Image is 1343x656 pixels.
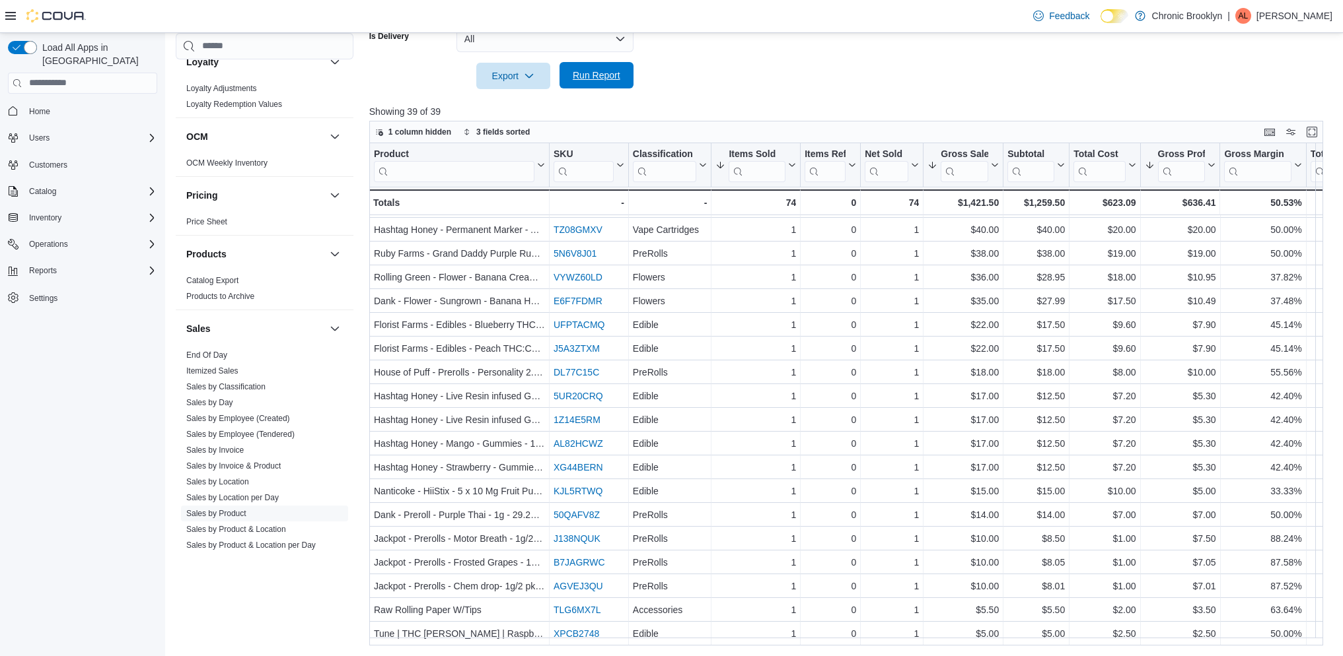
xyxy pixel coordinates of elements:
div: $9.60 [1073,341,1136,356]
button: Inventory [3,209,163,227]
button: Customers [3,155,163,174]
p: Showing 39 of 39 [369,105,1332,118]
div: 0 [805,222,856,238]
div: $17.00 [927,436,999,451]
div: Gross Profit [1157,148,1205,160]
div: 1 [715,436,796,451]
div: 1 [715,222,796,238]
a: Sales by Invoice [186,445,244,455]
div: $22.00 [927,341,999,356]
div: 0 [805,246,856,261]
a: AGVEJ3QU [554,581,603,591]
button: Pricing [186,189,324,202]
div: $18.00 [1007,364,1065,380]
div: 37.82% [1224,269,1301,285]
div: Dank - Flower - Sungrown - Banana Haze - 3.5g - 30.60% THC - Sativa [374,293,545,309]
div: 42.40% [1224,388,1301,404]
button: Export [476,63,550,89]
div: $7.20 [1073,459,1136,475]
a: Home [24,104,55,119]
div: 0 [805,317,856,333]
div: $7.20 [1073,412,1136,428]
button: OCM [327,129,343,145]
a: B7JAGRWC [554,557,605,568]
div: 1 [715,507,796,523]
a: Loyalty Redemption Values [186,100,282,109]
span: End Of Day [186,350,227,360]
div: $5.00 [1144,483,1216,499]
button: Loyalty [327,54,343,70]
div: Product [374,148,534,160]
div: Edible [633,459,708,475]
div: $27.99 [1007,293,1065,309]
div: 0 [805,483,856,499]
input: Dark Mode [1101,9,1128,23]
div: SKU [554,148,614,160]
div: $19.00 [1073,246,1136,261]
div: 1 [865,436,919,451]
div: $19.00 [1144,246,1216,261]
div: Sales [176,347,353,574]
div: Edible [633,317,708,333]
button: Loyalty [186,55,324,69]
a: Sales by Employee (Tendered) [186,430,295,439]
div: Products [176,273,353,310]
div: $38.00 [1007,246,1065,261]
span: Sales by Location per Day [186,492,279,503]
button: SKU [554,148,624,181]
button: Product [374,148,545,181]
a: AL82HCWZ [554,438,603,449]
div: $35.00 [927,293,999,309]
div: $10.95 [1144,269,1216,285]
div: Classification [633,148,697,181]
span: Operations [29,239,68,249]
div: 1 [865,246,919,261]
div: Florist Farms - Edibles - Blueberry THC:CBN Gummy, 10mg, 10ct. pkg [374,317,545,333]
div: $7.20 [1073,388,1136,404]
div: Gross Margin [1224,148,1291,160]
button: Sales [327,321,343,337]
div: $10.00 [1144,364,1216,380]
a: Sales by Product & Location per Day [186,541,316,550]
h3: Sales [186,322,211,335]
div: Gross Sales [941,148,988,181]
div: Hashtag Honey - Live Resin infused Gummies - Grape - 100mg/10mg - Indica [374,388,545,404]
div: Edible [633,483,708,499]
div: $20.00 [1073,222,1136,238]
a: TZ08GMXV [554,224,602,235]
div: OCM [176,155,353,176]
div: Subtotal [1007,148,1054,181]
span: Sales by Invoice & Product [186,461,281,471]
button: Enter fullscreen [1304,124,1320,140]
div: Edible [633,341,708,356]
nav: Complex example [8,96,157,342]
div: 0 [805,388,856,404]
div: 1 [865,412,919,428]
div: 0 [805,269,856,285]
button: Catalog [3,182,163,201]
div: Edible [633,436,708,451]
div: 50.00% [1224,222,1301,238]
div: Hashtag Honey - Permanent Marker - AIO Vape - 1g - Hybrid - 88.7% THC [374,222,545,238]
div: 0 [805,341,856,356]
div: - [554,195,624,211]
div: 1 [715,364,796,380]
div: $5.30 [1144,412,1216,428]
div: Subtotal [1007,148,1054,160]
span: Export [484,63,542,89]
button: Items Ref [805,148,856,181]
div: 55.56% [1224,364,1301,380]
span: 1 column hidden [388,127,451,137]
div: 0 [805,364,856,380]
div: $636.41 [1144,195,1216,211]
p: Chronic Brooklyn [1152,8,1223,24]
div: 42.40% [1224,436,1301,451]
button: Net Sold [865,148,919,181]
div: Vape Cartridges [633,222,708,238]
a: 1Z14E5RM [554,414,600,425]
span: Catalog [29,186,56,197]
button: Catalog [24,183,61,199]
div: 1 [865,507,919,523]
button: Inventory [24,210,67,226]
span: 3 fields sorted [476,127,530,137]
